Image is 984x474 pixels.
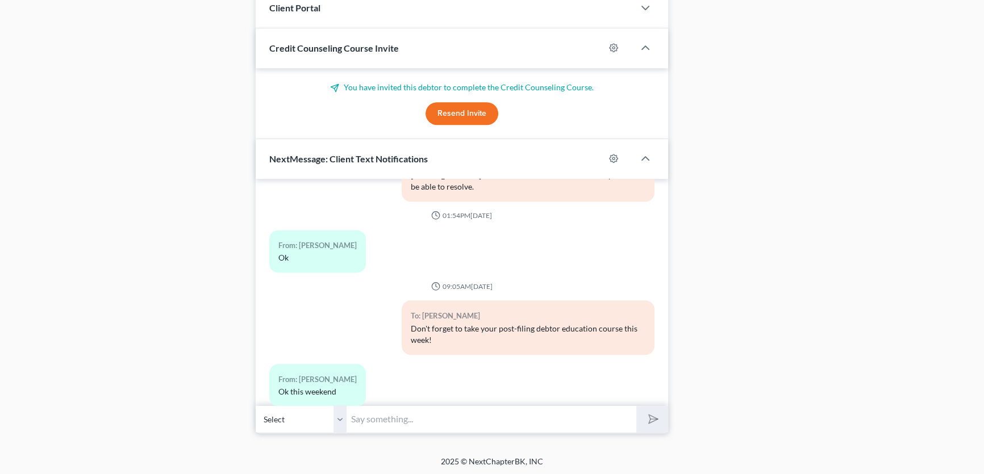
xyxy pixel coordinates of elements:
[269,43,399,53] span: Credit Counseling Course Invite
[278,386,357,397] div: Ok this weekend
[269,2,320,13] span: Client Portal
[411,309,645,322] div: To: [PERSON_NAME]
[278,373,357,386] div: From: [PERSON_NAME]
[269,153,428,164] span: NextMessage: Client Text Notifications
[269,282,654,291] div: 09:05AM[DATE]
[278,252,357,263] div: Ok
[269,211,654,220] div: 01:54PM[DATE]
[411,323,645,346] div: Don't forget to take your post-filing debtor education course this week!
[347,405,636,433] input: Say something...
[426,102,498,125] button: Resend Invite
[269,82,654,93] p: You have invited this debtor to complete the Credit Counseling Course.
[278,239,357,252] div: From: [PERSON_NAME]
